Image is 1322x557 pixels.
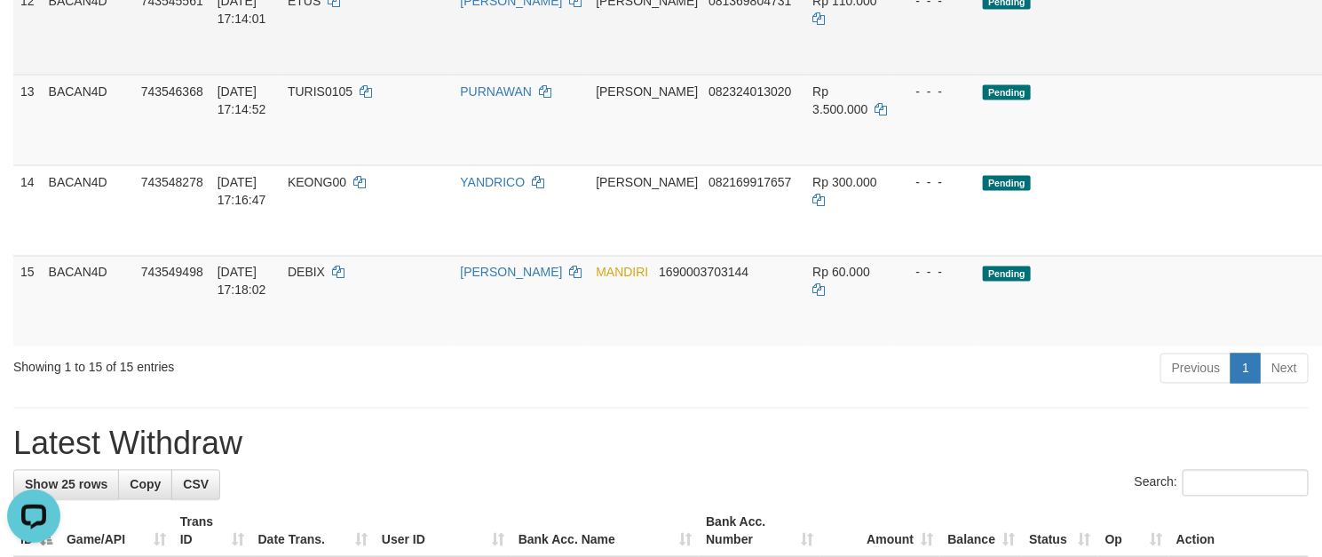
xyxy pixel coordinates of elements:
span: DEBIX [288,266,325,280]
a: YANDRICO [460,175,525,189]
div: - - - [901,173,969,191]
div: - - - [901,83,969,100]
th: Bank Acc. Name: activate to sort column ascending [511,506,699,557]
a: Previous [1160,354,1231,384]
span: Rp 300.000 [812,175,876,189]
span: [PERSON_NAME] [596,175,698,189]
span: 743546368 [141,84,203,99]
span: KEONG00 [288,175,346,189]
button: Open LiveChat chat widget [7,7,60,60]
td: BACAN4D [42,75,134,165]
span: Copy 1690003703144 to clipboard [659,266,748,280]
span: Rp 60.000 [812,266,870,280]
div: Showing 1 to 15 of 15 entries [13,352,537,377]
a: Copy [118,470,172,500]
th: Bank Acc. Number: activate to sort column ascending [699,506,820,557]
th: Action [1169,506,1309,557]
th: Amount: activate to sort column ascending [820,506,940,557]
th: Game/API: activate to sort column ascending [59,506,173,557]
a: Next [1260,354,1309,384]
span: Copy 082169917657 to clipboard [708,175,791,189]
span: 743548278 [141,175,203,189]
div: - - - [901,264,969,282]
span: Copy [130,478,161,492]
th: Op: activate to sort column ascending [1098,506,1169,557]
span: [DATE] 17:14:52 [218,84,266,116]
span: Rp 3.500.000 [812,84,867,116]
span: TURIS0105 [288,84,352,99]
span: Pending [983,267,1031,282]
span: CSV [183,478,209,492]
input: Search: [1183,470,1309,497]
th: Trans ID: activate to sort column ascending [173,506,251,557]
span: Pending [983,176,1031,191]
th: Status: activate to sort column ascending [1022,506,1098,557]
th: Date Trans.: activate to sort column ascending [251,506,375,557]
span: [PERSON_NAME] [596,84,698,99]
label: Search: [1135,470,1309,497]
a: 1 [1231,354,1261,384]
h1: Latest Withdraw [13,426,1309,462]
td: 15 [13,256,42,346]
a: Show 25 rows [13,470,119,500]
span: MANDIRI [596,266,648,280]
td: BACAN4D [42,256,134,346]
span: [DATE] 17:18:02 [218,266,266,298]
th: User ID: activate to sort column ascending [375,506,511,557]
span: [DATE] 17:16:47 [218,175,266,207]
span: Pending [983,85,1031,100]
a: PURNAWAN [460,84,532,99]
td: BACAN4D [42,165,134,256]
td: 14 [13,165,42,256]
a: [PERSON_NAME] [460,266,562,280]
td: 13 [13,75,42,165]
span: 743549498 [141,266,203,280]
span: Show 25 rows [25,478,107,492]
th: Balance: activate to sort column ascending [940,506,1022,557]
span: Copy 082324013020 to clipboard [708,84,791,99]
a: CSV [171,470,220,500]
